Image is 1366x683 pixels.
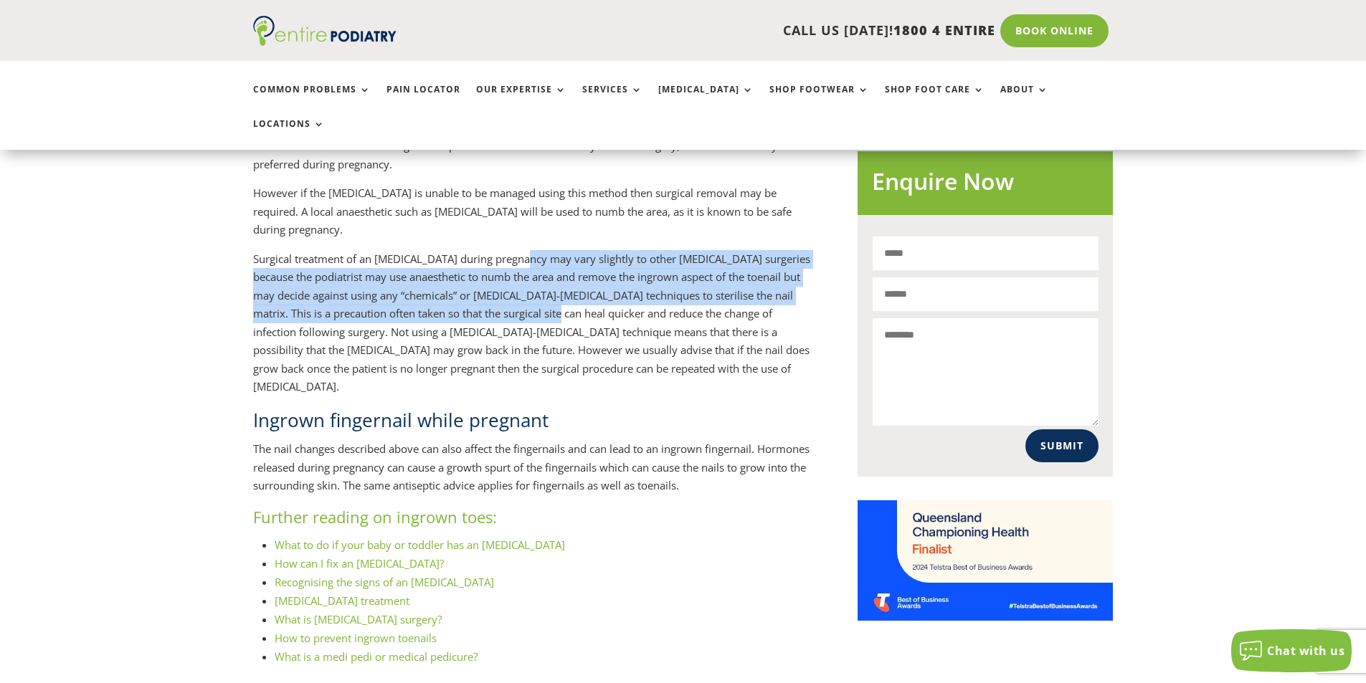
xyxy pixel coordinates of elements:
a: Common Problems [253,85,371,115]
a: What is [MEDICAL_DATA] surgery? [275,612,442,626]
a: About [1000,85,1048,115]
a: What is a medi pedi or medical pedicure? [275,649,478,664]
a: Entire Podiatry [253,34,397,49]
a: Our Expertise [476,85,566,115]
p: CALL US [DATE]! [452,22,995,40]
a: Shop Foot Care [885,85,985,115]
a: Telstra Business Awards QLD State Finalist - Championing Health Category [858,609,1113,624]
a: Services [582,85,642,115]
a: How can I fix an [MEDICAL_DATA]? [275,556,444,570]
a: How to prevent ingrown toenails [275,631,437,645]
h3: Further reading on ingrown toes: [253,506,811,535]
img: logo (1) [253,16,397,46]
a: [MEDICAL_DATA] [658,85,754,115]
p: The nail changes described above can also affect the fingernails and can lead to an ingrown finge... [253,440,811,506]
a: Pain Locator [386,85,460,115]
a: Book Online [1000,14,1109,47]
a: Locations [253,119,325,150]
p: If we are able to remove the ingrown aspect of the nail conservatively without surgery, then this... [253,137,811,184]
a: What to do if your baby or toddler has an [MEDICAL_DATA] [275,538,565,552]
h2: Ingrown fingernail while pregnant [253,407,811,440]
button: Chat with us [1231,629,1352,672]
button: Submit [1025,429,1099,462]
img: Telstra Business Awards QLD State Finalist - Championing Health Category [858,500,1113,621]
a: Recognising the signs of an [MEDICAL_DATA] [275,575,494,589]
p: However if the [MEDICAL_DATA] is unable to be managed using this method then surgical removal may... [253,184,811,250]
h2: Enquire Now [872,166,1099,205]
span: 1800 4 ENTIRE [893,22,995,39]
a: [MEDICAL_DATA] treatment [275,593,409,608]
a: Shop Footwear [769,85,869,115]
span: Chat with us [1267,643,1344,659]
p: Surgical treatment of an [MEDICAL_DATA] during pregnancy may vary slightly to other [MEDICAL_DATA... [253,250,811,407]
